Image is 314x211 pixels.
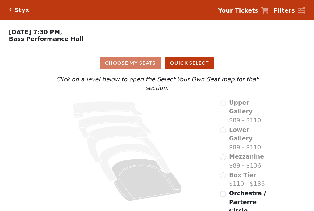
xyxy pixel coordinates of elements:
[229,125,270,152] label: $89 - $110
[229,126,253,142] span: Lower Gallery
[274,7,295,14] strong: Filters
[229,171,265,188] label: $110 - $136
[229,172,256,178] span: Box Tier
[79,115,152,138] path: Lower Gallery - Seats Available: 0
[9,8,12,12] a: Click here to go back to filters
[112,159,182,201] path: Orchestra / Parterre Circle - Seats Available: 286
[229,152,264,170] label: $89 - $136
[274,6,305,15] a: Filters
[229,98,270,125] label: $89 - $110
[15,6,29,14] h5: Styx
[165,57,214,69] button: Quick Select
[229,153,264,160] span: Mezzanine
[218,7,258,14] strong: Your Tickets
[44,75,270,92] p: Click on a level below to open the Select Your Own Seat map for that section.
[73,101,143,118] path: Upper Gallery - Seats Available: 0
[218,6,269,15] a: Your Tickets
[229,99,253,115] span: Upper Gallery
